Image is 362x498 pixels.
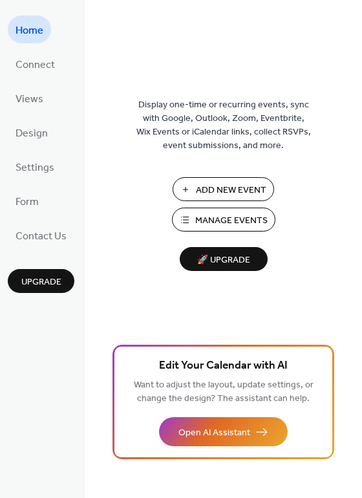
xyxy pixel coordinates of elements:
[159,357,288,375] span: Edit Your Calendar with AI
[8,269,74,293] button: Upgrade
[8,50,63,78] a: Connect
[173,177,274,201] button: Add New Event
[16,158,54,178] span: Settings
[134,376,314,407] span: Want to adjust the layout, update settings, or change the design? The assistant can help.
[172,208,275,232] button: Manage Events
[159,417,288,446] button: Open AI Assistant
[21,276,61,289] span: Upgrade
[196,184,266,197] span: Add New Event
[16,124,48,144] span: Design
[16,21,43,41] span: Home
[187,252,260,269] span: 🚀 Upgrade
[16,192,39,212] span: Form
[16,89,43,109] span: Views
[8,16,51,43] a: Home
[16,226,67,246] span: Contact Us
[8,118,56,146] a: Design
[178,426,250,440] span: Open AI Assistant
[195,214,268,228] span: Manage Events
[8,187,47,215] a: Form
[16,55,55,75] span: Connect
[8,153,62,180] a: Settings
[136,98,311,153] span: Display one-time or recurring events, sync with Google, Outlook, Zoom, Eventbrite, Wix Events or ...
[8,221,74,249] a: Contact Us
[8,84,51,112] a: Views
[180,247,268,271] button: 🚀 Upgrade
